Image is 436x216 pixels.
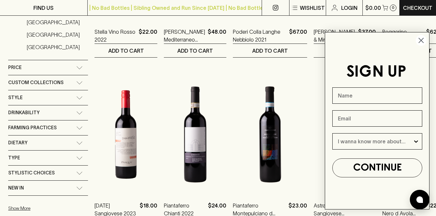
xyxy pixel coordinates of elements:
span: Stylistic Choices [8,169,55,177]
button: ADD TO CART [164,44,226,57]
button: Close dialog [415,35,427,46]
button: ADD TO CART [314,44,376,57]
a: Stella Vino Rosso 2022 [95,28,136,44]
input: Name [332,87,422,104]
div: Style [8,90,88,105]
span: Custom Collections [8,79,63,87]
a: [PERSON_NAME] Mediterraneo Rosso 2023 [164,28,205,44]
img: Piantaferro Chianti 2022 [164,77,226,192]
p: Checkout [403,4,432,12]
span: Type [8,154,20,162]
div: Type [8,151,88,165]
p: ADD TO CART [108,47,144,55]
img: Pasqua Sangiovese 2023 [95,77,157,192]
div: Stylistic Choices [8,166,88,180]
div: Custom Collections [8,75,88,90]
button: ADD TO CART [233,44,307,57]
div: Drinkability [8,105,88,120]
img: Astrale Chianti Sangiovese 2023 [314,77,376,192]
div: FLYOUT Form [318,26,436,216]
p: $22.00 [139,28,157,44]
div: New In [8,181,88,195]
button: CONTINUE [332,158,422,177]
div: Dietary [8,135,88,150]
span: Style [8,94,23,102]
a: Poderi Colla Langhe Nebbiolo 2021 [233,28,287,44]
p: ADD TO CART [177,47,213,55]
input: I wanna know more about... [338,134,413,149]
p: $0.00 [365,4,381,12]
button: Show More [8,202,94,215]
a: [GEOGRAPHIC_DATA] [24,17,88,28]
a: [PERSON_NAME] & Minini Frappello Frappato Blend 2022 [314,28,356,44]
span: Price [8,63,22,72]
span: New In [8,184,24,192]
a: [GEOGRAPHIC_DATA] [24,42,88,53]
p: FIND US [33,4,54,12]
p: ADD TO CART [252,47,288,55]
span: Farming Practices [8,124,57,132]
span: SIGN UP [346,65,406,80]
p: 0 [392,6,394,9]
div: Farming Practices [8,120,88,135]
a: [GEOGRAPHIC_DATA] [24,29,88,40]
p: $48.00 [208,28,226,44]
button: Show Options [413,134,419,149]
p: Login [341,4,358,12]
span: Dietary [8,139,27,147]
div: Price [8,60,88,75]
span: Drinkability [8,109,40,117]
input: Email [332,110,422,127]
button: ADD TO CART [95,44,157,57]
p: Wishlist [300,4,325,12]
img: Piantaferro Montepulciano d Abruzzo 2022 [233,77,307,192]
img: bubble-icon [416,196,423,203]
p: $67.00 [289,28,307,44]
